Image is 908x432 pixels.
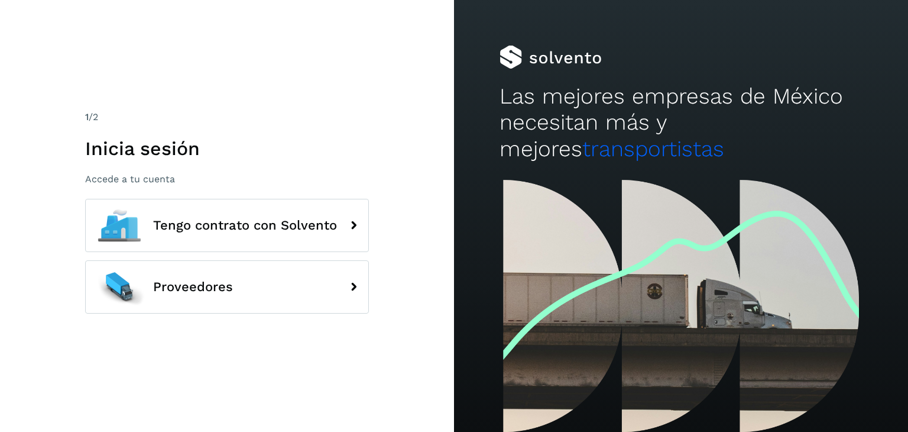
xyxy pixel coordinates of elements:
span: Tengo contrato con Solvento [153,218,337,233]
h1: Inicia sesión [85,137,369,160]
p: Accede a tu cuenta [85,173,369,185]
span: transportistas [582,136,724,162]
span: 1 [85,111,89,122]
span: Proveedores [153,280,233,294]
button: Tengo contrato con Solvento [85,199,369,252]
div: /2 [85,110,369,124]
h2: Las mejores empresas de México necesitan más y mejores [500,83,862,162]
button: Proveedores [85,260,369,314]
